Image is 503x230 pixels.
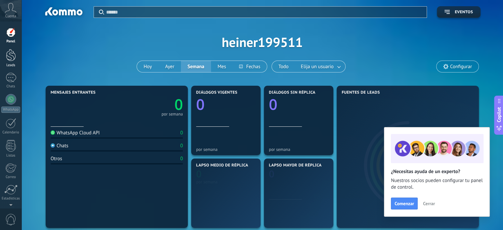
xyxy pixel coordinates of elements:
[196,90,237,95] span: Diálogos vigentes
[196,147,256,152] div: por semana
[420,199,438,208] button: Cerrar
[391,198,418,209] button: Comenzar
[269,163,321,168] span: Lapso mayor de réplica
[269,90,315,95] span: Diálogos sin réplica
[196,163,248,168] span: Lapso medio de réplica
[300,62,335,71] span: Elija un usuario
[196,94,205,115] text: 0
[437,6,481,18] button: Eventos
[342,90,380,95] span: Fuentes de leads
[1,63,21,68] div: Leads
[51,90,96,95] span: Mensajes entrantes
[496,107,502,122] span: Copilot
[5,14,16,19] span: Cuenta
[51,130,55,135] img: WhatsApp Cloud API
[272,61,295,72] button: Todo
[391,168,483,175] h2: ¿Necesitas ayuda de un experto?
[180,130,183,136] div: 0
[391,177,483,191] span: Nuestros socios pueden configurar tu panel de control.
[161,113,183,116] div: por semana
[1,107,20,113] div: WhatsApp
[137,61,158,72] button: Hoy
[232,61,267,72] button: Fechas
[455,10,473,15] span: Eventos
[395,201,414,206] span: Comenzar
[174,94,183,115] text: 0
[51,130,100,136] div: WhatsApp Cloud API
[450,64,472,69] span: Configurar
[1,175,21,179] div: Correo
[180,156,183,162] div: 0
[1,197,21,201] div: Estadísticas
[196,179,256,184] div: por semana
[1,154,21,158] div: Listas
[1,39,21,44] div: Panel
[423,201,435,206] span: Cerrar
[269,147,328,152] div: por semana
[51,143,55,148] img: Chats
[1,130,21,135] div: Calendario
[1,84,21,89] div: Chats
[269,167,274,180] text: 0
[269,94,277,115] text: 0
[181,61,211,72] button: Semana
[180,143,183,149] div: 0
[51,143,68,149] div: Chats
[158,61,181,72] button: Ayer
[51,156,62,162] div: Otros
[196,167,202,180] text: 0
[211,61,233,72] button: Mes
[117,94,183,115] a: 0
[295,61,345,72] button: Elija un usuario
